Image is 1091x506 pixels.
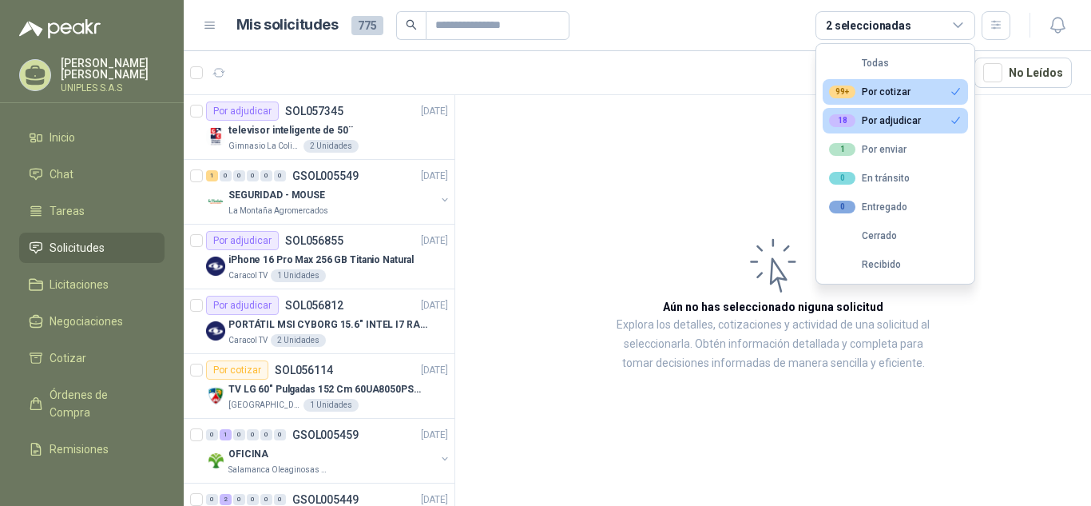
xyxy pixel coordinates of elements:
[285,235,343,246] p: SOL056855
[829,86,855,98] div: 99+
[50,202,85,220] span: Tareas
[829,172,910,185] div: En tránsito
[61,83,165,93] p: UNIPLES S.A.S
[829,114,921,127] div: Por adjudicar
[206,192,225,211] img: Company Logo
[220,170,232,181] div: 0
[206,386,225,405] img: Company Logo
[206,425,451,476] a: 0 1 0 0 0 0 GSOL005459[DATE] Company LogoOFICINASalamanca Oleaginosas SAS
[274,494,286,505] div: 0
[829,86,910,98] div: Por cotizar
[206,296,279,315] div: Por adjudicar
[285,300,343,311] p: SOL056812
[826,17,911,34] div: 2 seleccionadas
[19,306,165,337] a: Negociaciones
[184,289,454,354] a: Por adjudicarSOL056812[DATE] Company LogoPORTÁTIL MSI CYBORG 15.6" INTEL I7 RAM 32GB - 1 TB / Nvi...
[206,231,279,250] div: Por adjudicar
[206,127,225,146] img: Company Logo
[228,317,427,333] p: PORTÁTIL MSI CYBORG 15.6" INTEL I7 RAM 32GB - 1 TB / Nvidia GeForce RTX 4050
[19,343,165,373] a: Cotizar
[421,298,448,313] p: [DATE]
[228,399,300,412] p: [GEOGRAPHIC_DATA][PERSON_NAME]
[206,429,218,440] div: 0
[50,349,86,367] span: Cotizar
[19,434,165,464] a: Remisiones
[228,253,414,268] p: iPhone 16 Pro Max 256 GB Titanio Natural
[50,386,149,421] span: Órdenes de Compra
[292,494,359,505] p: GSOL005449
[233,494,245,505] div: 0
[823,137,968,162] button: 1Por enviar
[421,363,448,378] p: [DATE]
[421,233,448,249] p: [DATE]
[829,201,907,213] div: Entregado
[19,122,165,153] a: Inicio
[421,104,448,119] p: [DATE]
[271,269,326,282] div: 1 Unidades
[406,19,417,30] span: search
[233,429,245,440] div: 0
[206,451,225,470] img: Company Logo
[247,429,259,440] div: 0
[823,79,968,105] button: 99+Por cotizar
[228,205,328,217] p: La Montaña Agromercados
[50,129,75,146] span: Inicio
[829,143,907,156] div: Por enviar
[829,58,889,69] div: Todas
[206,102,279,121] div: Por adjudicar
[829,114,855,127] div: 18
[829,230,897,241] div: Cerrado
[228,382,427,397] p: TV LG 60" Pulgadas 152 Cm 60UA8050PSA 4K-UHD Smart TV con IA
[184,95,454,160] a: Por adjudicarSOL057345[DATE] Company Logotelevisor inteligente de 50¨Gimnasio La Colina2 Unidades
[228,269,268,282] p: Caracol TV
[220,429,232,440] div: 1
[303,399,359,412] div: 1 Unidades
[184,225,454,289] a: Por adjudicarSOL056855[DATE] Company LogoiPhone 16 Pro Max 256 GB Titanio NaturalCaracol TV1 Unid...
[19,196,165,226] a: Tareas
[260,429,272,440] div: 0
[303,140,359,153] div: 2 Unidades
[228,447,268,462] p: OFICINA
[206,321,225,341] img: Company Logo
[275,365,333,376] p: SOL056114
[228,464,329,476] p: Salamanca Oleaginosas SAS
[829,143,855,156] div: 1
[285,106,343,117] p: SOL057345
[50,313,123,330] span: Negociaciones
[615,316,931,373] p: Explora los detalles, cotizaciones y actividad de una solicitud al seleccionarla. Obtén informaci...
[663,298,883,316] h3: Aún no has seleccionado niguna solicitud
[50,276,109,293] span: Licitaciones
[823,223,968,249] button: Cerrado
[236,14,339,37] h1: Mis solicitudes
[274,429,286,440] div: 0
[292,429,359,440] p: GSOL005459
[421,428,448,443] p: [DATE]
[823,252,968,277] button: Recibido
[260,494,272,505] div: 0
[19,19,101,38] img: Logo peakr
[228,140,300,153] p: Gimnasio La Colina
[206,361,268,380] div: Por cotizar
[206,170,218,181] div: 1
[829,201,855,213] div: 0
[351,16,383,35] span: 775
[292,170,359,181] p: GSOL005549
[50,165,73,183] span: Chat
[19,159,165,189] a: Chat
[829,259,901,270] div: Recibido
[220,494,232,505] div: 2
[421,169,448,184] p: [DATE]
[228,123,353,138] p: televisor inteligente de 50¨
[974,58,1072,88] button: No Leídos
[233,170,245,181] div: 0
[247,494,259,505] div: 0
[247,170,259,181] div: 0
[19,269,165,300] a: Licitaciones
[206,257,225,276] img: Company Logo
[206,166,451,217] a: 1 0 0 0 0 0 GSOL005549[DATE] Company LogoSEGURIDAD - MOUSELa Montaña Agromercados
[823,108,968,133] button: 18Por adjudicar
[228,334,268,347] p: Caracol TV
[823,165,968,191] button: 0En tránsito
[260,170,272,181] div: 0
[206,494,218,505] div: 0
